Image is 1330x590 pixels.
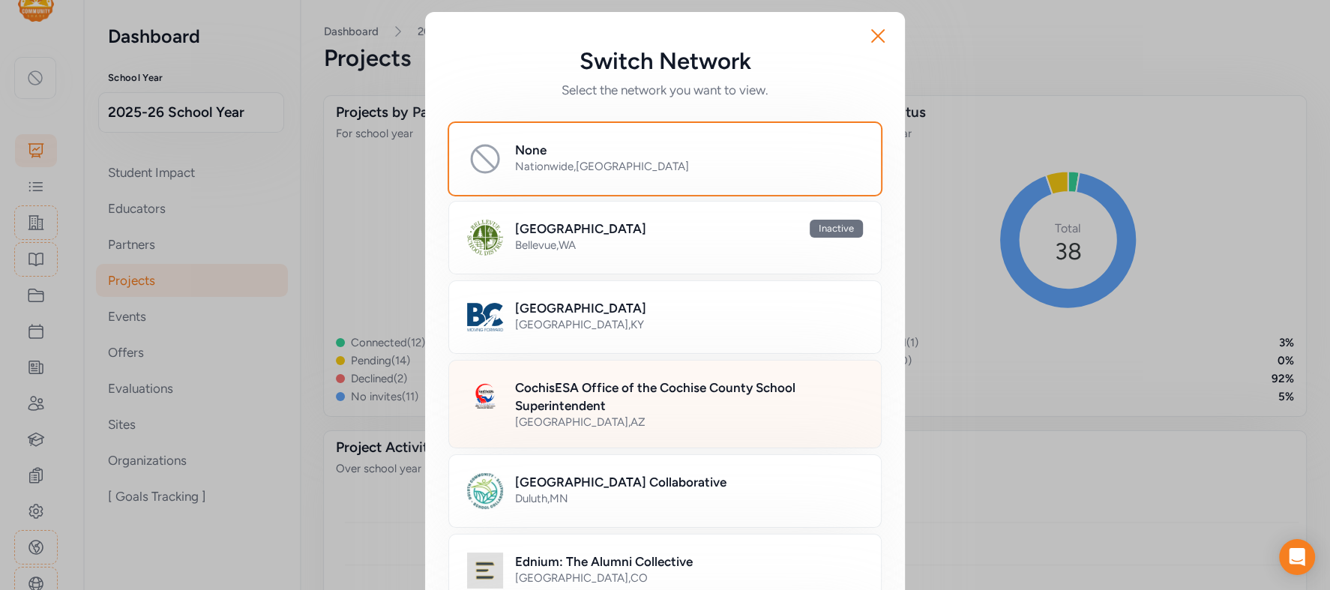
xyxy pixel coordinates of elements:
h2: [GEOGRAPHIC_DATA] [515,220,646,238]
div: Bellevue , WA [515,238,863,253]
div: Inactive [810,220,863,238]
div: [GEOGRAPHIC_DATA] , KY [515,317,863,332]
div: Nationwide , [GEOGRAPHIC_DATA] [515,159,863,174]
h5: Switch Network [449,48,881,75]
h2: [GEOGRAPHIC_DATA] Collaborative [515,473,726,491]
div: [GEOGRAPHIC_DATA] , AZ [515,415,863,430]
div: [GEOGRAPHIC_DATA] , CO [515,571,863,586]
h2: [GEOGRAPHIC_DATA] [515,299,646,317]
span: Select the network you want to view. [449,81,881,99]
img: Logo [467,299,503,335]
img: Logo [467,220,503,256]
img: Logo [467,379,503,415]
h2: None [515,141,547,159]
div: Open Intercom Messenger [1279,539,1315,575]
div: Duluth , MN [515,491,863,506]
img: Logo [467,473,503,509]
h2: Ednium: The Alumni Collective [515,553,693,571]
h2: CochisESA Office of the Cochise County School Superintendent [515,379,863,415]
img: Logo [467,553,503,589]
